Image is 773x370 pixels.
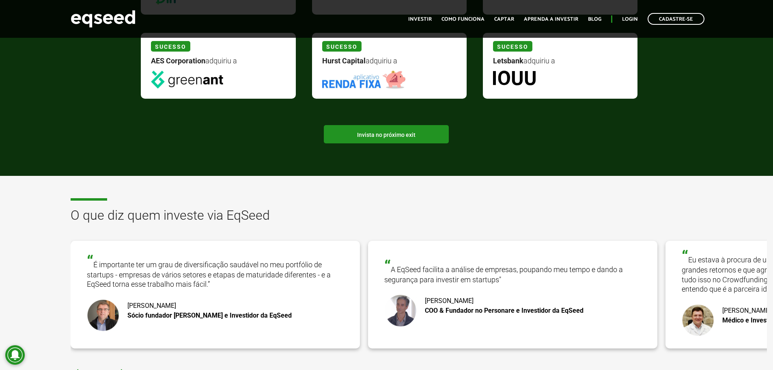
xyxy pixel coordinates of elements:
[87,252,93,271] span: “
[588,17,601,22] a: Blog
[408,17,432,22] a: Investir
[87,254,344,289] div: É importante ter um grau de diversificação saudável no meu portfólio de startups - empresas de vá...
[384,257,391,276] span: “
[493,56,523,65] strong: Letsbank
[71,208,767,235] h2: O que diz quem investe via EqSeed
[441,17,484,22] a: Como funciona
[87,303,344,309] div: [PERSON_NAME]
[494,17,514,22] a: Captar
[682,247,688,266] span: “
[682,304,714,337] img: Fernando De Marco
[151,57,285,71] div: adquiriu a
[322,56,366,65] strong: Hurst Capital
[493,41,532,52] div: Sucesso
[322,57,456,71] div: adquiriu a
[87,312,344,319] div: Sócio fundador [PERSON_NAME] e Investidor da EqSeed
[322,41,362,52] div: Sucesso
[322,71,406,89] img: Renda Fixa
[151,56,205,65] strong: AES Corporation
[648,13,704,25] a: Cadastre-se
[384,259,641,284] div: A EqSeed facilita a análise de empresas, poupando meu tempo e dando a segurança para investir em ...
[493,71,536,85] img: Iouu
[151,71,223,89] img: greenant
[524,17,578,22] a: Aprenda a investir
[384,294,417,327] img: Bruno Rodrigues
[87,299,119,332] img: Nick Johnston
[384,307,641,314] div: COO & Fundador no Personare e Investidor da EqSeed
[71,8,136,30] img: EqSeed
[324,125,449,143] a: Invista no próximo exit
[151,41,190,52] div: Sucesso
[384,298,641,304] div: [PERSON_NAME]
[493,57,627,71] div: adquiriu a
[622,17,638,22] a: Login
